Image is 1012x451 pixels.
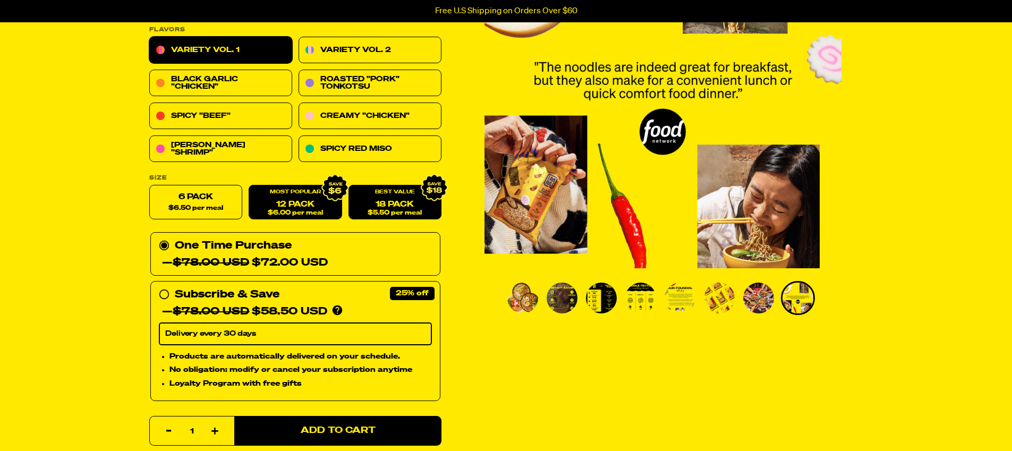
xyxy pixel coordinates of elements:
[299,103,441,130] a: Creamy "Chicken"
[173,307,249,317] del: $78.00 USD
[173,258,249,268] del: $78.00 USD
[173,258,328,268] span: $72.00 USD
[507,283,538,313] img: Variety Vol. 1
[149,27,441,33] p: Flavors
[348,185,441,220] a: 18 Pack$5.50 per meal
[169,378,432,390] li: Loyalty Program with free gifts
[586,283,617,313] img: Variety Vol. 1
[547,283,577,313] img: Variety Vol. 1
[249,185,342,220] a: 12 Pack$6.00 per meal
[484,281,841,315] div: PDP main carousel thumbnails
[149,70,292,97] a: Black Garlic "Chicken"
[149,175,441,181] label: Size
[663,281,697,315] li: Go to slide 5
[624,281,658,315] li: Go to slide 4
[702,281,736,315] li: Go to slide 6
[162,254,328,271] div: —
[299,70,441,97] a: Roasted "Pork" Tonkotsu
[545,281,579,315] li: Go to slide 2
[149,185,242,220] label: 6 Pack
[743,283,774,313] img: Variety Vol. 1
[159,323,432,345] select: Subscribe & Save —$78.00 USD$58.50 USD Products are automatically delivered on your schedule. No ...
[435,6,577,16] p: Free U.S Shipping on Orders Over $60
[783,283,813,313] img: Variety Vol. 1
[169,364,432,376] li: No obligation: modify or cancel your subscription anytime
[173,307,327,317] span: $58.50 USD
[299,37,441,64] a: Variety Vol. 2
[267,210,322,217] span: $6.00 per meal
[149,37,292,64] a: Variety Vol. 1
[149,136,292,163] a: [PERSON_NAME] "Shrimp"
[368,210,422,217] span: $5.50 per meal
[704,283,735,313] img: Variety Vol. 1
[5,402,112,446] iframe: Marketing Popup
[162,303,327,320] div: —
[506,281,540,315] li: Go to slide 1
[156,416,228,446] input: quantity
[149,103,292,130] a: Spicy "Beef"
[665,283,695,313] img: Variety Vol. 1
[584,281,618,315] li: Go to slide 3
[234,416,441,446] button: Add to Cart
[742,281,776,315] li: Go to slide 7
[300,427,375,436] span: Add to Cart
[781,281,815,315] li: Go to slide 8
[299,136,441,163] a: Spicy Red Miso
[625,283,656,313] img: Variety Vol. 1
[168,205,223,212] span: $6.50 per meal
[175,286,279,303] div: Subscribe & Save
[169,351,432,362] li: Products are automatically delivered on your schedule.
[159,237,432,271] div: One Time Purchase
